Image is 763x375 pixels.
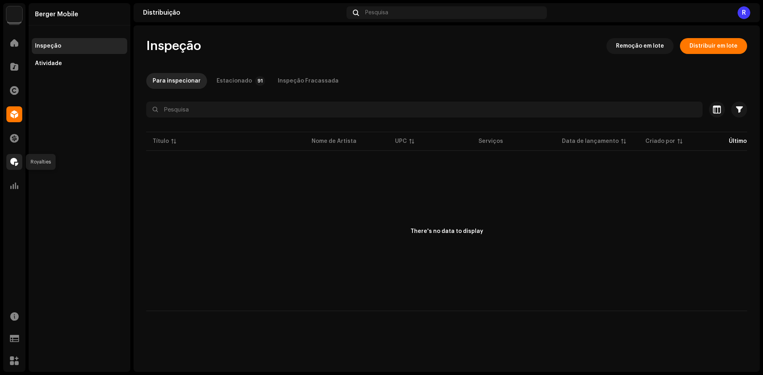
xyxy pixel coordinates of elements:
re-m-nav-item: Atividade [32,56,127,71]
span: Inspeção [146,38,201,54]
div: Inspeção Fracassada [278,73,339,89]
div: Inspeção [35,43,61,49]
span: Remoção em lote [616,38,664,54]
div: Distribuição [143,10,343,16]
div: Atividade [35,60,62,67]
div: Para inspecionar [153,73,201,89]
re-m-nav-item: Inspeção [32,38,127,54]
span: Pesquisa [365,10,388,16]
div: Estacionado [217,73,252,89]
img: 70c0b94c-19e5-4c8c-a028-e13e35533bab [6,6,22,22]
button: Remoção em lote [606,38,674,54]
div: There's no data to display [411,227,483,236]
p-badge: 91 [255,76,265,86]
input: Pesquisa [146,102,703,117]
button: Distribuir em lote [680,38,747,54]
span: Distribuir em lote [689,38,738,54]
div: R [738,6,750,19]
